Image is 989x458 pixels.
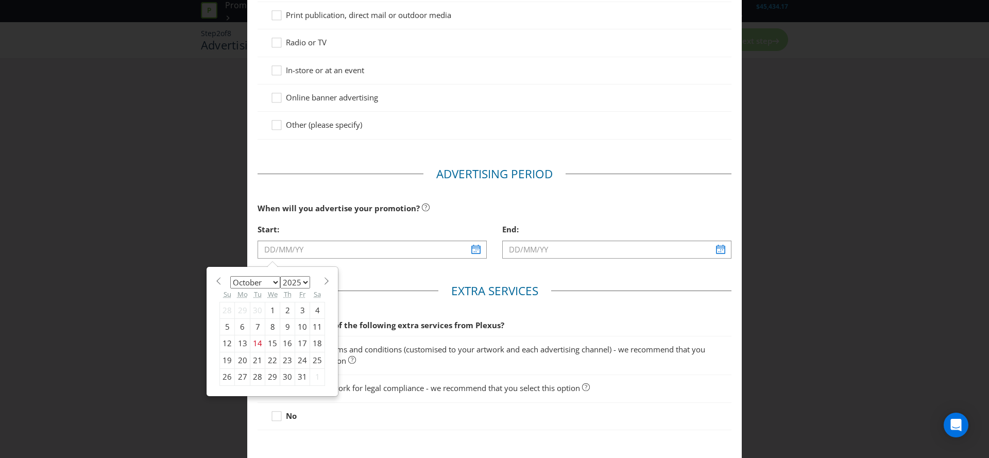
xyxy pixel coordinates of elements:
div: 15 [265,335,280,352]
div: 17 [295,335,310,352]
div: 11 [310,318,325,335]
span: Short form terms and conditions (customised to your artwork and each advertising channel) - we re... [286,344,705,365]
div: 28 [250,369,265,385]
div: 23 [280,352,295,368]
div: 30 [280,369,295,385]
div: 13 [235,335,250,352]
div: 1 [310,369,325,385]
div: 30 [250,302,265,318]
abbr: Tuesday [254,290,262,299]
div: 10 [295,318,310,335]
div: 18 [310,335,325,352]
div: 7 [250,318,265,335]
div: 14 [250,335,265,352]
div: Start: [258,219,487,240]
abbr: Monday [237,290,248,299]
div: 20 [235,352,250,368]
abbr: Saturday [314,290,321,299]
div: 27 [235,369,250,385]
abbr: Wednesday [268,290,278,299]
div: 22 [265,352,280,368]
div: 29 [265,369,280,385]
div: 31 [295,369,310,385]
div: End: [502,219,731,240]
span: In-store or at an event [286,65,364,75]
input: DD/MM/YY [502,241,731,259]
div: 24 [295,352,310,368]
abbr: Friday [299,290,305,299]
div: 29 [235,302,250,318]
div: 19 [220,352,235,368]
div: 25 [310,352,325,368]
div: 1 [265,302,280,318]
strong: No [286,411,297,421]
div: 28 [220,302,235,318]
span: When will you advertise your promotion? [258,203,420,213]
legend: Advertising Period [423,166,566,182]
span: Other (please specify) [286,120,362,130]
abbr: Sunday [224,290,231,299]
div: 8 [265,318,280,335]
span: Print publication, direct mail or outdoor media [286,10,451,20]
div: 12 [220,335,235,352]
abbr: Thursday [284,290,292,299]
span: Online banner advertising [286,92,378,103]
span: Would you like any of the following extra services from Plexus? [258,320,504,330]
div: 26 [220,369,235,385]
span: Review of artwork for legal compliance - we recommend that you select this option [286,383,580,393]
div: 4 [310,302,325,318]
div: Open Intercom Messenger [944,413,968,437]
div: 3 [295,302,310,318]
div: 9 [280,318,295,335]
span: Radio or TV [286,37,327,47]
div: 6 [235,318,250,335]
div: 5 [220,318,235,335]
legend: Extra Services [438,283,551,299]
input: DD/MM/YY [258,241,487,259]
div: 2 [280,302,295,318]
div: 16 [280,335,295,352]
div: 21 [250,352,265,368]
